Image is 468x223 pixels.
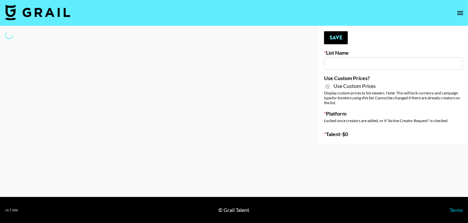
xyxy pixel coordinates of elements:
[331,95,373,100] em: for bookers using this list
[5,5,70,20] img: Grail Talent
[454,7,467,20] button: open drawer
[324,75,463,81] label: Use Custom Prices?
[324,131,463,137] label: Talent - $ 0
[333,83,376,89] span: Use Custom Prices
[218,207,249,213] div: © Grail Talent
[324,110,463,117] label: Platform
[5,208,18,212] div: v 1.7.106
[449,207,463,213] a: Terms
[324,91,463,105] div: Display custom prices to list viewers. Note: This will lock currency and campaign type . Cannot b...
[324,31,348,44] button: Save
[324,49,463,56] label: List Name
[324,118,463,123] div: Locked once creators are added, or if "Active Creator Request" is checked.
